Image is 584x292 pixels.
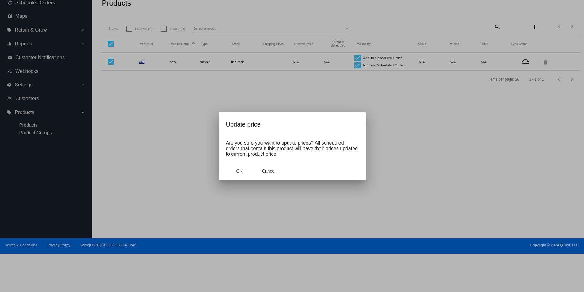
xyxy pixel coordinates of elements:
[236,169,242,173] span: OK
[262,169,276,173] span: Cancel
[226,140,358,157] p: Are you sure you want to update prices? All scheduled orders that contain this product will have ...
[226,165,253,176] button: Close dialog
[226,119,358,129] h2: Update price
[255,165,282,176] button: Close dialog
